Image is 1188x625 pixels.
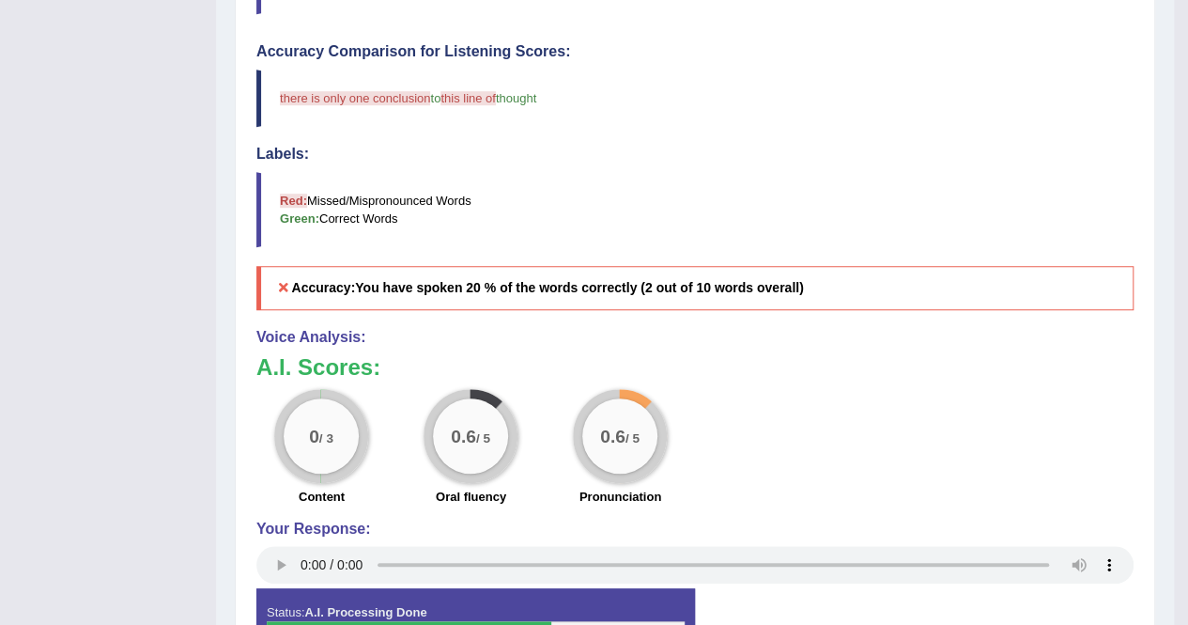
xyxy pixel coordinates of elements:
strong: A.I. Processing Done [304,605,426,619]
label: Oral fluency [436,488,506,506]
label: Pronunciation [579,488,661,506]
span: this line of [440,91,496,105]
h4: Voice Analysis: [256,329,1134,346]
h5: Accuracy: [256,266,1134,310]
span: there is only one conclusion [280,91,430,105]
h4: Labels: [256,146,1134,163]
h4: Your Response: [256,521,1134,538]
small: / 3 [319,431,333,445]
span: to [430,91,440,105]
small: / 5 [625,431,640,445]
b: Red: [280,194,307,208]
big: 0 [310,426,320,446]
b: You have spoken 20 % of the words correctly (2 out of 10 words overall) [355,280,803,295]
blockquote: Missed/Mispronounced Words Correct Words [256,172,1134,247]
h4: Accuracy Comparison for Listening Scores: [256,43,1134,60]
big: 0.6 [452,426,477,446]
label: Content [299,488,345,506]
span: thought [496,91,536,105]
big: 0.6 [601,426,626,446]
b: Green: [280,211,319,226]
b: A.I. Scores: [256,354,380,380]
small: / 5 [476,431,490,445]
